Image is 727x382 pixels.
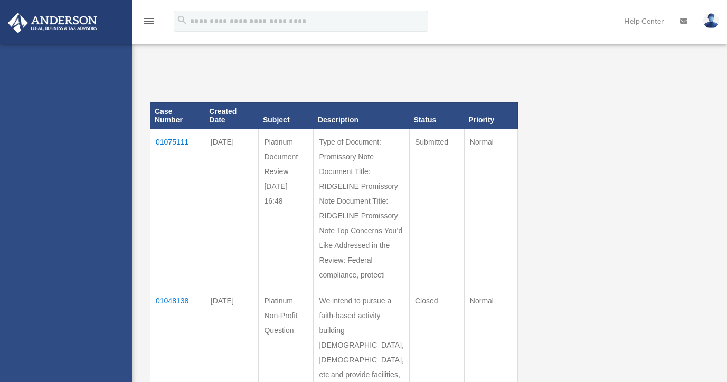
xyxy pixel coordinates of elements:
[143,15,155,27] i: menu
[205,102,259,129] th: Created Date
[464,129,517,288] td: Normal
[314,102,410,129] th: Description
[464,102,517,129] th: Priority
[703,13,719,28] img: User Pic
[259,129,314,288] td: Platinum Document Review [DATE] 16:48
[314,129,410,288] td: Type of Document: Promissory Note Document Title: RIDGELINE Promissory Note Document Title: RIDGE...
[205,129,259,288] td: [DATE]
[409,129,464,288] td: Submitted
[150,102,205,129] th: Case Number
[259,102,314,129] th: Subject
[409,102,464,129] th: Status
[150,129,205,288] td: 01075111
[143,18,155,27] a: menu
[176,14,188,26] i: search
[5,13,100,33] img: Anderson Advisors Platinum Portal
